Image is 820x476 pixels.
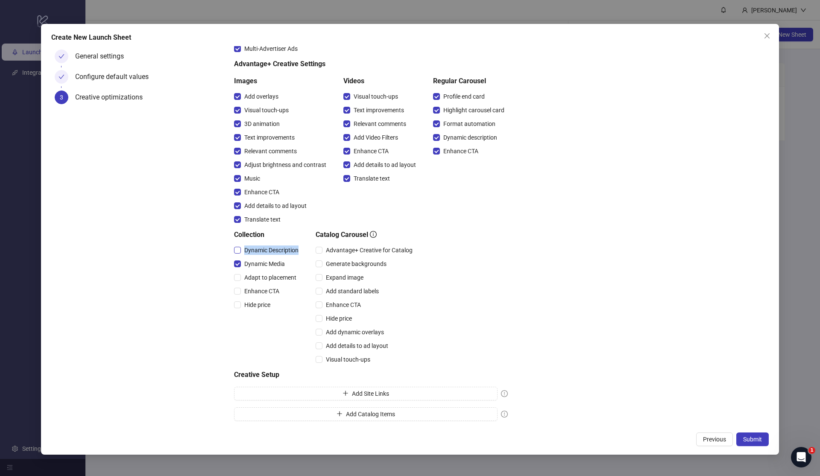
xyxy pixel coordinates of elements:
[322,273,367,282] span: Expand image
[346,411,395,418] span: Add Catalog Items
[350,174,393,183] span: Translate text
[241,273,300,282] span: Adapt to placement
[241,146,300,156] span: Relevant comments
[241,119,283,128] span: 3D animation
[241,201,310,210] span: Add details to ad layout
[241,215,284,224] span: Translate text
[440,92,488,101] span: Profile end card
[322,314,355,323] span: Hide price
[703,436,726,443] span: Previous
[337,411,343,417] span: plus
[51,32,769,43] div: Create New Launch Sheet
[241,187,283,197] span: Enhance CTA
[736,432,769,446] button: Submit
[322,245,416,255] span: Advantage+ Creative for Catalog
[433,76,508,86] h5: Regular Carousel
[322,259,390,269] span: Generate backgrounds
[234,370,508,380] h5: Creative Setup
[350,133,401,142] span: Add Video Filters
[234,407,498,421] button: Add Catalog Items
[352,390,389,397] span: Add Site Links
[241,286,283,296] span: Enhance CTA
[241,160,330,169] span: Adjust brightness and contrast
[501,390,508,397] span: exclamation-circle
[75,91,149,104] div: Creative optimizations
[350,146,392,156] span: Enhance CTA
[791,447,811,467] iframe: Intercom live chat
[760,29,774,43] button: Close
[440,105,508,115] span: Highlight carousel card
[234,387,498,400] button: Add Site Links
[501,411,508,418] span: exclamation-circle
[241,92,282,101] span: Add overlays
[316,230,416,240] h5: Catalog Carousel
[440,119,499,128] span: Format automation
[75,50,131,63] div: General settings
[322,355,374,364] span: Visual touch-ups
[370,231,377,238] span: info-circle
[322,341,392,350] span: Add details to ad layout
[241,259,288,269] span: Dynamic Media
[808,447,815,454] span: 1
[350,105,407,115] span: Text improvements
[343,76,419,86] h5: Videos
[241,245,302,255] span: Dynamic Description
[241,105,292,115] span: Visual touch-ups
[764,32,770,39] span: close
[75,70,155,84] div: Configure default values
[241,44,301,53] span: Multi-Advertiser Ads
[350,92,401,101] span: Visual touch-ups
[440,133,501,142] span: Dynamic description
[743,436,762,443] span: Submit
[350,119,410,128] span: Relevant comments
[343,390,348,396] span: plus
[234,76,330,86] h5: Images
[241,174,264,183] span: Music
[241,133,298,142] span: Text improvements
[440,146,482,156] span: Enhance CTA
[59,53,64,59] span: check
[59,74,64,80] span: check
[241,300,274,310] span: Hide price
[322,286,382,296] span: Add standard labels
[322,327,387,337] span: Add dynamic overlays
[234,230,302,240] h5: Collection
[350,160,419,169] span: Add details to ad layout
[696,432,733,446] button: Previous
[322,300,364,310] span: Enhance CTA
[234,59,508,69] h5: Advantage+ Creative Settings
[60,94,63,101] span: 3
